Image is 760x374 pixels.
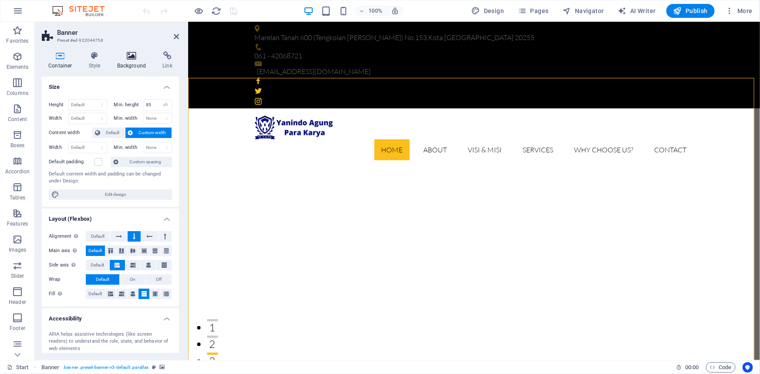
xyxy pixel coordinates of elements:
[518,7,548,15] span: Pages
[368,6,382,16] h6: 100%
[41,362,60,373] span: Click to select. Double-click to edit
[159,365,165,370] i: This element contains a background
[11,273,24,280] p: Slider
[136,128,169,138] span: Custom width
[49,189,172,200] button: Edit design
[6,37,28,44] p: Favorites
[8,116,27,123] p: Content
[685,362,699,373] span: 00 00
[57,37,162,44] h3: Preset #ed-922044758
[194,6,204,16] button: Click here to leave preview mode and continue editing
[86,246,105,256] button: Default
[125,128,172,138] button: Custom width
[563,7,604,15] span: Navigator
[49,231,86,242] label: Alignment
[559,4,608,18] button: Navigator
[211,6,222,16] button: reload
[618,7,656,15] span: AI Writer
[49,246,86,256] label: Main axis
[468,4,508,18] button: Design
[472,7,504,15] span: Design
[156,274,162,285] span: Off
[706,362,736,373] button: Code
[722,4,756,18] button: More
[114,145,144,150] label: Min. width
[88,246,102,256] span: Default
[725,7,753,15] span: More
[10,142,25,149] p: Boxes
[121,157,169,167] span: Custom spacing
[7,362,29,373] a: Click to cancel selection. Double-click to open Pages
[666,4,715,18] button: Publish
[10,325,25,332] p: Footer
[49,145,68,150] label: Width
[710,362,732,373] span: Code
[86,231,110,242] button: Default
[691,364,692,371] span: :
[88,289,102,299] span: Default
[86,260,109,270] button: Default
[676,362,699,373] h6: Session time
[10,194,25,201] p: Tables
[7,90,28,97] p: Columns
[615,4,659,18] button: AI Writer
[743,362,753,373] button: Usercentrics
[49,274,86,285] label: Wrap
[49,289,86,299] label: Fill
[111,157,172,167] button: Custom spacing
[130,274,135,285] span: On
[146,274,172,285] button: Off
[91,260,104,270] span: Default
[19,314,30,316] button: 2
[355,6,386,16] button: 100%
[9,246,27,253] p: Images
[9,299,26,306] p: Header
[41,362,165,373] nav: breadcrumb
[7,220,28,227] p: Features
[114,102,144,107] label: Min. height
[120,274,145,285] button: On
[49,102,68,107] label: Height
[111,51,156,70] h4: Background
[63,362,149,373] span: . banner .preset-banner-v3-default .parallax
[42,51,82,70] h4: Container
[152,365,156,370] i: This element is a customizable preset
[19,331,30,333] button: 3
[114,116,144,121] label: Min. width
[212,6,222,16] i: Reload page
[42,77,179,92] h4: Size
[62,189,169,200] span: Edit design
[103,128,122,138] span: Default
[5,168,30,175] p: Accordion
[156,51,179,70] h4: Link
[86,274,119,285] button: Default
[42,308,179,324] h4: Accessibility
[7,64,29,71] p: Elements
[514,4,552,18] button: Pages
[96,274,109,285] span: Default
[49,171,172,185] div: Default content width and padding can be changed under Design.
[49,116,68,121] label: Width
[57,29,179,37] h2: Banner
[49,157,95,167] label: Default padding
[91,231,105,242] span: Default
[50,6,115,16] img: Editor Logo
[42,209,179,224] h4: Layout (Flexbox)
[49,128,92,138] label: Content width
[19,297,30,300] button: 1
[86,289,105,299] button: Default
[391,7,399,15] i: On resize automatically adjust zoom level to fit chosen device.
[49,260,86,270] label: Side axis
[82,51,111,70] h4: Style
[673,7,708,15] span: Publish
[92,128,125,138] button: Default
[49,331,172,353] div: ARIA helps assistive technologies (like screen readers) to understand the role, state, and behavi...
